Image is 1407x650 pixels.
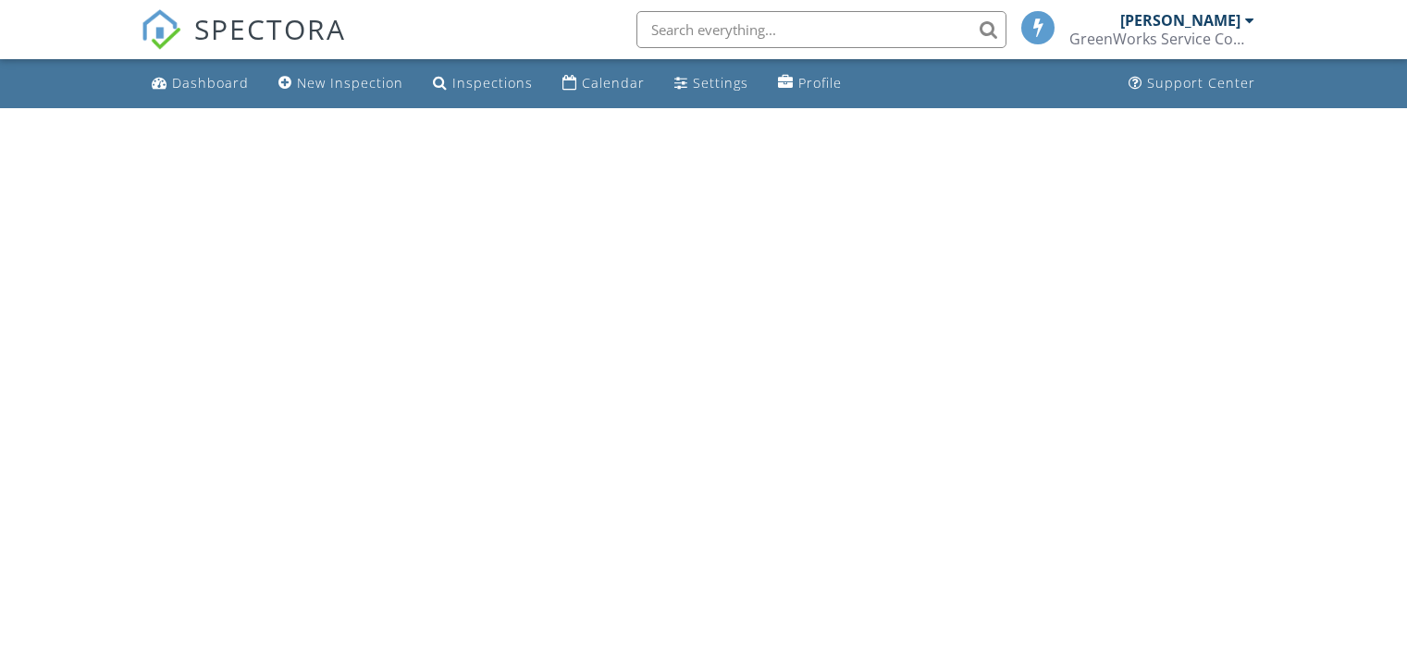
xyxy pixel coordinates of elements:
[1069,30,1254,48] div: GreenWorks Service Company
[297,74,403,92] div: New Inspection
[798,74,842,92] div: Profile
[426,67,540,101] a: Inspections
[636,11,1006,48] input: Search everything...
[141,25,346,64] a: SPECTORA
[194,9,346,48] span: SPECTORA
[144,67,256,101] a: Dashboard
[1147,74,1255,92] div: Support Center
[452,74,533,92] div: Inspections
[555,67,652,101] a: Calendar
[141,9,181,50] img: The Best Home Inspection Software - Spectora
[172,74,249,92] div: Dashboard
[1121,67,1263,101] a: Support Center
[693,74,748,92] div: Settings
[771,67,849,101] a: Profile
[1120,11,1240,30] div: [PERSON_NAME]
[667,67,756,101] a: Settings
[582,74,645,92] div: Calendar
[271,67,411,101] a: New Inspection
